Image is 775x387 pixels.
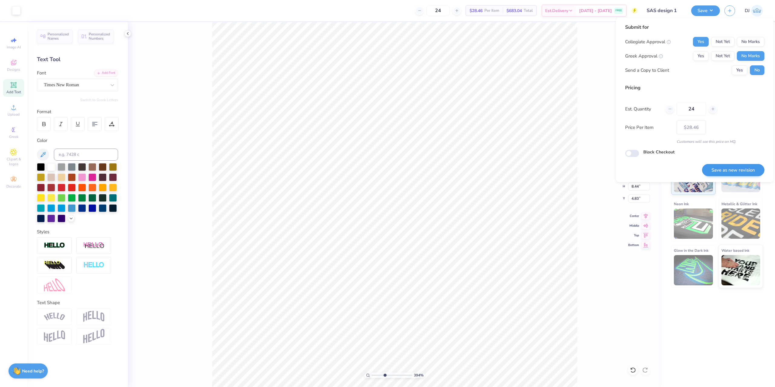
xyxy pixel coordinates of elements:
span: 394 % [414,372,424,378]
span: Bottom [628,243,639,247]
a: DJ [745,5,763,17]
button: Switch to Greek Letters [80,97,118,102]
label: Block Checkout [643,149,674,155]
button: Not Yet [711,51,734,61]
div: Color [37,137,118,144]
button: No Marks [737,37,764,47]
button: No Marks [737,51,764,61]
span: Neon Ink [674,201,689,207]
div: Add Font [94,70,118,77]
span: [DATE] - [DATE] [579,8,612,14]
img: Metallic & Glitter Ink [721,208,760,239]
span: $28.46 [470,8,483,14]
img: Water based Ink [721,255,760,285]
img: Shadow [83,242,104,249]
span: Add Text [6,90,21,94]
div: Send a Copy to Client [625,67,669,74]
span: Decorate [6,184,21,189]
label: Est. Quantity [625,106,661,113]
span: $683.04 [506,8,522,14]
div: Submit for [625,24,764,31]
span: Personalized Names [48,32,69,41]
div: Text Tool [37,55,118,64]
input: – – [677,102,706,116]
span: Per Item [484,8,499,14]
span: FREE [615,8,622,13]
input: Untitled Design [642,5,687,17]
button: Yes [693,51,709,61]
span: Glow in the Dark Ink [674,247,708,254]
input: e.g. 7428 c [54,149,118,161]
span: Greek [9,134,18,139]
button: Save [691,5,720,16]
img: Free Distort [44,278,65,291]
strong: Need help? [22,368,44,374]
span: Designs [7,67,20,72]
button: Save as new revision [702,164,764,176]
div: Customers will see this price on HQ. [625,139,764,144]
img: Stroke [44,242,65,249]
img: Arc [44,313,65,321]
img: Glow in the Dark Ink [674,255,713,285]
span: Total [524,8,533,14]
div: Text Shape [37,299,118,306]
input: – – [426,5,450,16]
span: Metallic & Glitter Ink [721,201,757,207]
button: Yes [732,65,747,75]
div: Greek Approval [625,53,663,60]
span: Image AI [7,45,21,50]
img: 3d Illusion [44,261,65,270]
button: No [750,65,764,75]
img: Arch [83,311,104,322]
span: Top [628,233,639,238]
span: Water based Ink [721,247,749,254]
button: Not Yet [711,37,734,47]
img: Flag [44,330,65,342]
span: DJ [745,7,750,14]
span: Middle [628,224,639,228]
img: Rise [83,329,104,344]
div: Format [37,108,119,115]
div: Pricing [625,84,764,91]
img: Negative Space [83,262,104,269]
div: Styles [37,228,118,235]
span: Personalized Numbers [89,32,110,41]
img: Danyl Jon Ferrer [751,5,763,17]
div: Collegiate Approval [625,38,671,45]
span: Center [628,214,639,218]
label: Price Per Item [625,124,672,131]
span: Clipart & logos [3,157,24,166]
span: Upload [8,112,20,117]
span: Est. Delivery [545,8,568,14]
img: Neon Ink [674,208,713,239]
label: Font [37,70,46,77]
button: Yes [693,37,709,47]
